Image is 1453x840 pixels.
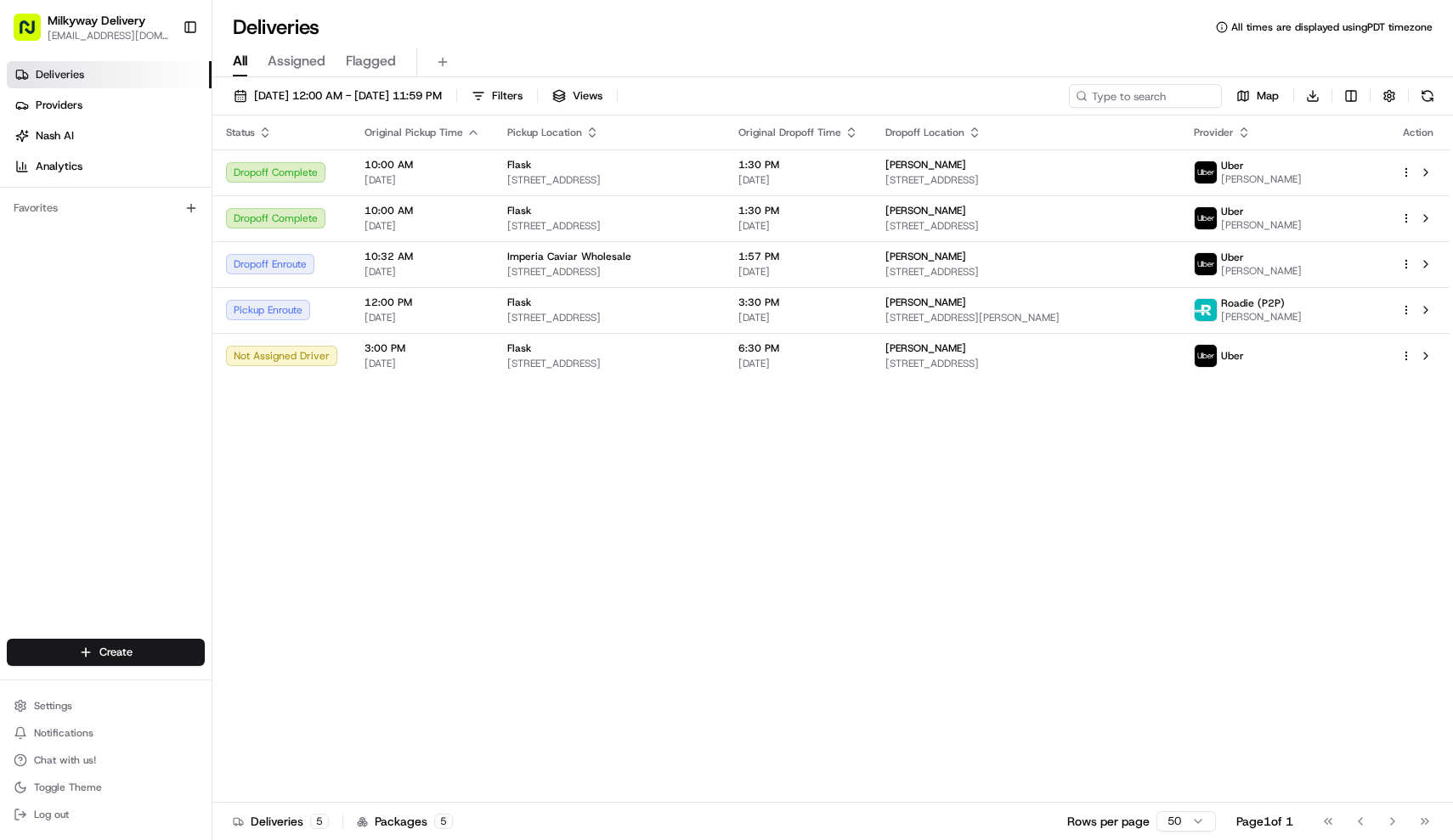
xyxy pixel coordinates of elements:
span: Status [226,126,255,139]
button: Milkyway Delivery[EMAIL_ADDRESS][DOMAIN_NAME] [7,7,176,48]
span: 1:30 PM [738,158,858,172]
button: Milkyway Delivery [48,12,145,29]
span: [DATE] [365,219,480,233]
div: Deliveries [233,813,329,830]
button: Log out [7,803,205,826]
button: Filters [464,84,530,108]
span: [PERSON_NAME] [885,296,966,309]
button: Map [1229,84,1286,108]
span: [STREET_ADDRESS] [885,173,1167,187]
span: [DATE] [738,173,858,187]
span: Uber [1221,159,1244,172]
span: Providers [36,98,82,113]
span: 1:57 PM [738,250,858,263]
span: Filters [492,88,523,104]
span: 3:00 PM [365,341,480,355]
button: [EMAIL_ADDRESS][DOMAIN_NAME] [48,29,169,42]
span: [STREET_ADDRESS] [507,357,711,370]
img: uber-new-logo.jpeg [1195,207,1217,229]
button: Settings [7,694,205,718]
span: Toggle Theme [34,781,102,794]
span: All times are displayed using PDT timezone [1231,20,1433,34]
span: Flask [507,204,531,217]
input: Type to search [1069,84,1222,108]
span: [PERSON_NAME] [885,250,966,263]
span: Imperia Caviar Wholesale [507,250,631,263]
span: Uber [1221,205,1244,218]
span: Analytics [36,159,82,174]
button: Create [7,639,205,666]
span: [PERSON_NAME] [885,158,966,172]
span: Original Dropoff Time [738,126,841,139]
span: [STREET_ADDRESS] [507,219,711,233]
span: [PERSON_NAME] [1221,310,1302,324]
span: Flask [507,296,531,309]
span: [STREET_ADDRESS] [885,265,1167,279]
img: uber-new-logo.jpeg [1195,253,1217,275]
span: [PERSON_NAME] [1221,218,1302,232]
button: Notifications [7,721,205,745]
button: Toggle Theme [7,775,205,799]
span: Original Pickup Time [365,126,463,139]
span: Map [1257,88,1279,104]
span: Pickup Location [507,126,582,139]
span: Provider [1194,126,1234,139]
a: Analytics [7,153,212,180]
span: 10:00 AM [365,158,480,172]
span: [DATE] [365,311,480,324]
span: Views [573,88,602,104]
span: Uber [1221,251,1244,264]
span: [DATE] [738,357,858,370]
div: Favorites [7,194,205,222]
h1: Deliveries [233,14,319,41]
span: Deliveries [36,67,84,82]
a: Deliveries [7,61,212,88]
span: 6:30 PM [738,341,858,355]
span: [DATE] [365,173,480,187]
span: 10:32 AM [365,250,480,263]
div: 5 [434,814,453,829]
span: [DATE] [738,265,858,279]
span: Nash AI [36,128,74,144]
span: Flagged [346,51,396,71]
span: [STREET_ADDRESS] [507,173,711,187]
div: Page 1 of 1 [1236,813,1293,830]
span: [PERSON_NAME] [885,341,966,355]
p: Rows per page [1067,813,1150,830]
span: [STREET_ADDRESS] [885,357,1167,370]
button: [DATE] 12:00 AM - [DATE] 11:59 PM [226,84,449,108]
button: Views [545,84,610,108]
span: [PERSON_NAME] [885,204,966,217]
button: Chat with us! [7,748,205,772]
span: Assigned [268,51,325,71]
img: uber-new-logo.jpeg [1195,345,1217,367]
img: roadie-logo-v2.jpg [1195,299,1217,321]
span: [DATE] [738,219,858,233]
span: Uber [1221,349,1244,363]
a: Providers [7,92,212,119]
div: Action [1400,126,1436,139]
span: [STREET_ADDRESS] [507,311,711,324]
div: 5 [310,814,329,829]
span: [PERSON_NAME] [1221,172,1302,186]
span: Notifications [34,726,93,740]
span: Roadie (P2P) [1221,296,1285,310]
span: [DATE] [365,265,480,279]
span: [STREET_ADDRESS][PERSON_NAME] [885,311,1167,324]
span: Settings [34,699,72,713]
span: [PERSON_NAME] [1221,264,1302,278]
div: Packages [357,813,453,830]
span: [DATE] 12:00 AM - [DATE] 11:59 PM [254,88,442,104]
span: [STREET_ADDRESS] [507,265,711,279]
span: Log out [34,808,69,821]
span: Create [99,645,133,660]
span: 3:30 PM [738,296,858,309]
span: [STREET_ADDRESS] [885,219,1167,233]
span: 10:00 AM [365,204,480,217]
span: 12:00 PM [365,296,480,309]
a: Nash AI [7,122,212,149]
span: 1:30 PM [738,204,858,217]
span: [DATE] [738,311,858,324]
